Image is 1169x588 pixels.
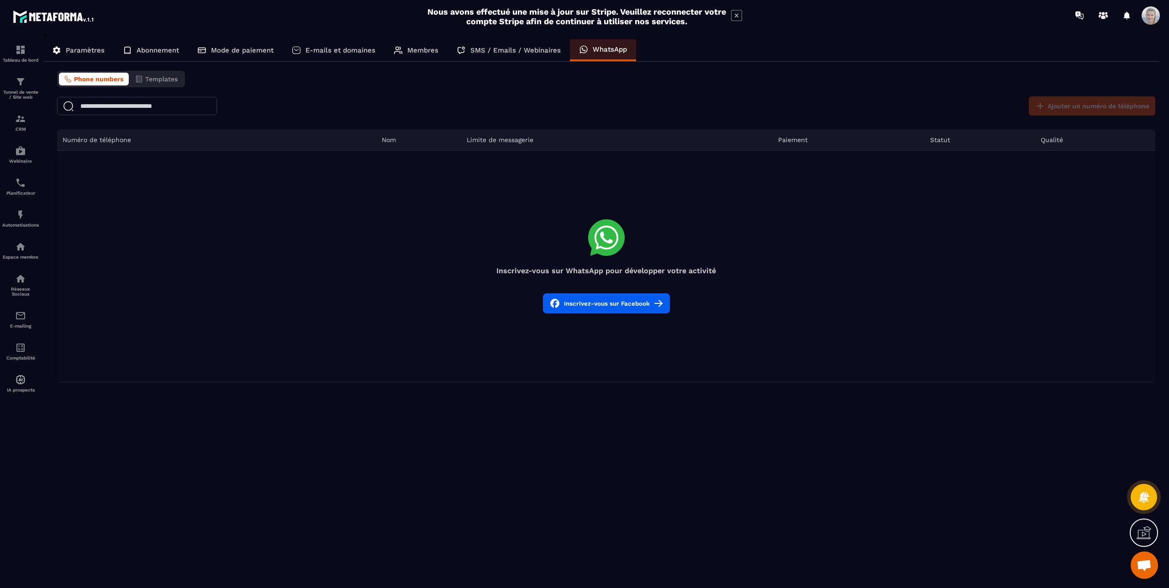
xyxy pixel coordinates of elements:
p: Tunnel de vente / Site web [2,90,39,100]
a: automationsautomationsEspace membre [2,234,39,266]
a: formationformationCRM [2,106,39,138]
th: Qualité [1035,129,1155,151]
h4: Inscrivez-vous sur WhatsApp pour développer votre activité [57,266,1155,275]
img: automations [15,241,26,252]
p: Membres [407,46,438,54]
p: E-mailing [2,323,39,328]
img: automations [15,374,26,385]
h2: Nous avons effectué une mise à jour sur Stripe. Veuillez reconnecter votre compte Stripe afin de ... [427,7,727,26]
th: Nom [376,129,461,151]
img: automations [15,209,26,220]
p: WhatsApp [593,45,627,53]
img: formation [15,113,26,124]
a: social-networksocial-networkRéseaux Sociaux [2,266,39,303]
a: automationsautomationsAutomatisations [2,202,39,234]
div: > [43,31,1160,382]
p: Paramètres [66,46,105,54]
span: Phone numbers [74,75,123,83]
img: email [15,310,26,321]
th: Statut [925,129,1035,151]
a: formationformationTableau de bord [2,37,39,69]
p: Espace membre [2,254,39,260]
th: Paiement [773,129,924,151]
p: Comptabilité [2,355,39,360]
a: accountantaccountantComptabilité [2,335,39,367]
a: schedulerschedulerPlanificateur [2,170,39,202]
p: Tableau de bord [2,58,39,63]
p: SMS / Emails / Webinaires [470,46,561,54]
a: Ouvrir le chat [1131,551,1158,579]
span: Templates [145,75,178,83]
p: E-mails et domaines [305,46,375,54]
img: logo [13,8,95,25]
button: Inscrivez-vous sur Facebook [543,293,670,313]
img: automations [15,145,26,156]
a: automationsautomationsWebinaire [2,138,39,170]
button: Templates [130,73,183,85]
th: Limite de messagerie [461,129,773,151]
p: Abonnement [137,46,179,54]
img: social-network [15,273,26,284]
img: accountant [15,342,26,353]
p: CRM [2,127,39,132]
p: Planificateur [2,191,39,196]
p: Réseaux Sociaux [2,286,39,297]
img: formation [15,76,26,87]
img: formation [15,44,26,55]
p: Webinaire [2,159,39,164]
th: Numéro de téléphone [57,129,376,151]
a: formationformationTunnel de vente / Site web [2,69,39,106]
button: Phone numbers [59,73,129,85]
p: IA prospects [2,387,39,392]
a: emailemailE-mailing [2,303,39,335]
p: Mode de paiement [211,46,274,54]
p: Automatisations [2,222,39,228]
img: scheduler [15,177,26,188]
